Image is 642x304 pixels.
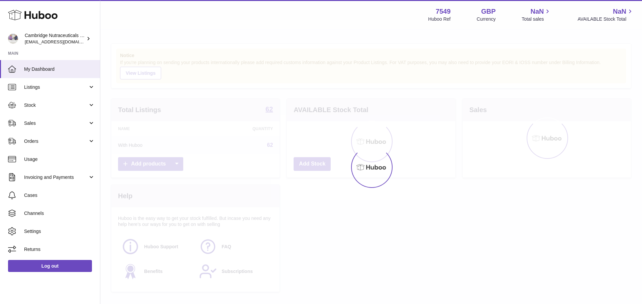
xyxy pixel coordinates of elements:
[8,34,18,44] img: internalAdmin-7549@internal.huboo.com
[24,174,88,181] span: Invoicing and Payments
[522,16,551,22] span: Total sales
[24,120,88,126] span: Sales
[24,84,88,90] span: Listings
[25,39,98,44] span: [EMAIL_ADDRESS][DOMAIN_NAME]
[24,102,88,108] span: Stock
[25,32,85,45] div: Cambridge Nutraceuticals Ltd
[428,16,451,22] div: Huboo Ref
[24,210,95,217] span: Channels
[24,156,95,163] span: Usage
[24,246,95,253] span: Returns
[481,7,496,16] strong: GBP
[436,7,451,16] strong: 7549
[577,16,634,22] span: AVAILABLE Stock Total
[477,16,496,22] div: Currency
[24,66,95,72] span: My Dashboard
[522,7,551,22] a: NaN Total sales
[24,138,88,144] span: Orders
[24,228,95,235] span: Settings
[8,260,92,272] a: Log out
[613,7,626,16] span: NaN
[24,192,95,199] span: Cases
[577,7,634,22] a: NaN AVAILABLE Stock Total
[530,7,544,16] span: NaN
